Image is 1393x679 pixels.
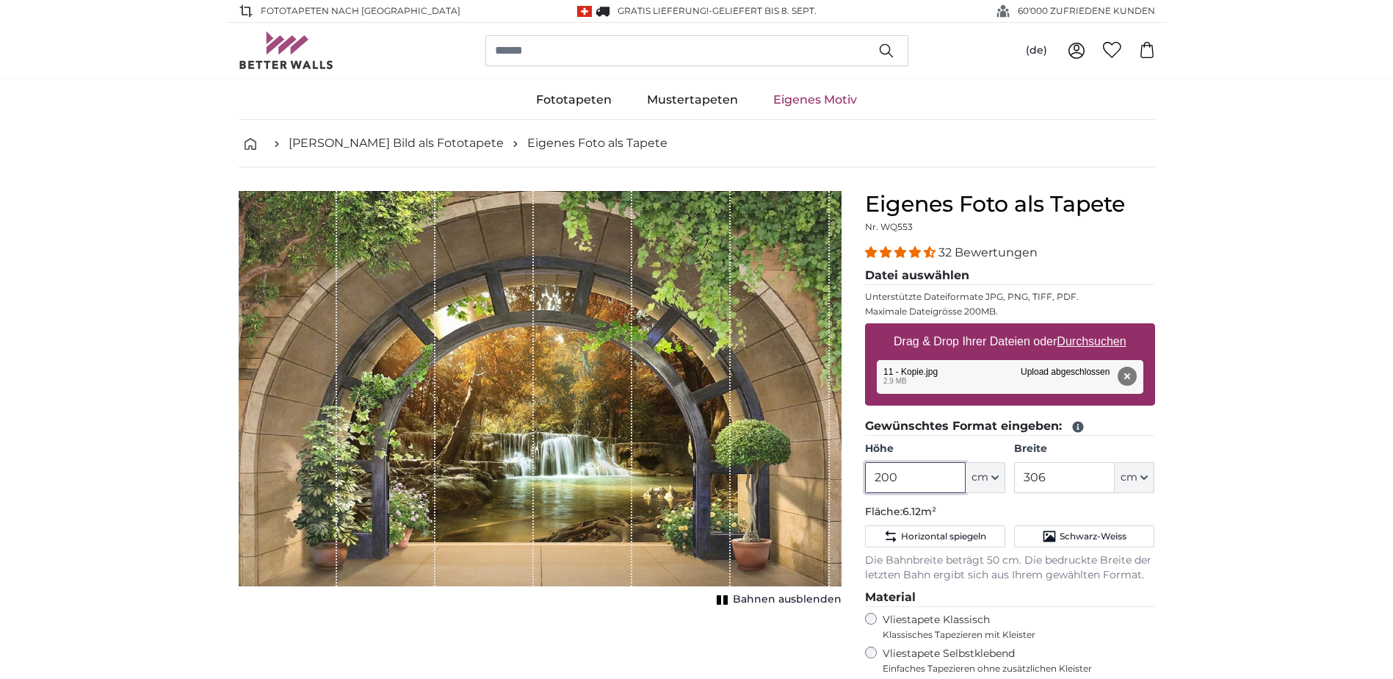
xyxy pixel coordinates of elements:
[865,525,1005,547] button: Horizontal spiegeln
[883,647,1155,675] label: Vliestapete Selbstklebend
[527,134,667,152] a: Eigenes Foto als Tapete
[888,327,1132,356] label: Drag & Drop Ihrer Dateien oder
[883,613,1143,641] label: Vliestapete Klassisch
[629,81,756,119] a: Mustertapeten
[1121,470,1137,485] span: cm
[289,134,504,152] a: [PERSON_NAME] Bild als Fototapete
[865,267,1155,285] legend: Datei auswählen
[901,531,986,542] span: Horizontal spiegeln
[712,589,842,610] button: Bahnen ausblenden
[1014,525,1154,547] button: Schwarz-Weiss
[865,221,913,232] span: Nr. WQ553
[1057,335,1126,348] u: Durchsuchen
[1018,4,1155,18] span: 60'000 ZUFRIEDENE KUNDEN
[865,553,1155,583] p: Die Bahnbreite beträgt 50 cm. Die bedruckte Breite der letzten Bahn ergibt sich aus Ihrem gewählt...
[902,505,936,518] span: 6.12m²
[1060,531,1126,542] span: Schwarz-Weiss
[239,32,334,69] img: Betterwalls
[865,291,1155,303] p: Unterstützte Dateiformate JPG, PNG, TIFF, PDF.
[865,245,938,259] span: 4.31 stars
[239,120,1155,168] nav: breadcrumbs
[1014,442,1154,456] label: Breite
[577,6,592,17] img: Schweiz
[883,663,1155,675] span: Einfaches Tapezieren ohne zusätzlichen Kleister
[1115,462,1154,493] button: cm
[865,191,1155,218] h1: Eigenes Foto als Tapete
[938,245,1038,259] span: 32 Bewertungen
[618,5,709,16] span: GRATIS Lieferung!
[733,592,842,607] span: Bahnen ausblenden
[883,629,1143,641] span: Klassisches Tapezieren mit Kleister
[865,306,1155,317] p: Maximale Dateigrösse 200MB.
[712,5,817,16] span: Geliefert bis 8. Sept.
[972,470,988,485] span: cm
[709,5,817,16] span: -
[756,81,875,119] a: Eigenes Motiv
[518,81,629,119] a: Fototapeten
[261,4,460,18] span: Fototapeten nach [GEOGRAPHIC_DATA]
[865,442,1005,456] label: Höhe
[1014,37,1059,64] button: (de)
[239,191,842,610] div: 1 of 1
[865,417,1155,436] legend: Gewünschtes Format eingeben:
[865,589,1155,607] legend: Material
[865,505,1155,520] p: Fläche:
[966,462,1005,493] button: cm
